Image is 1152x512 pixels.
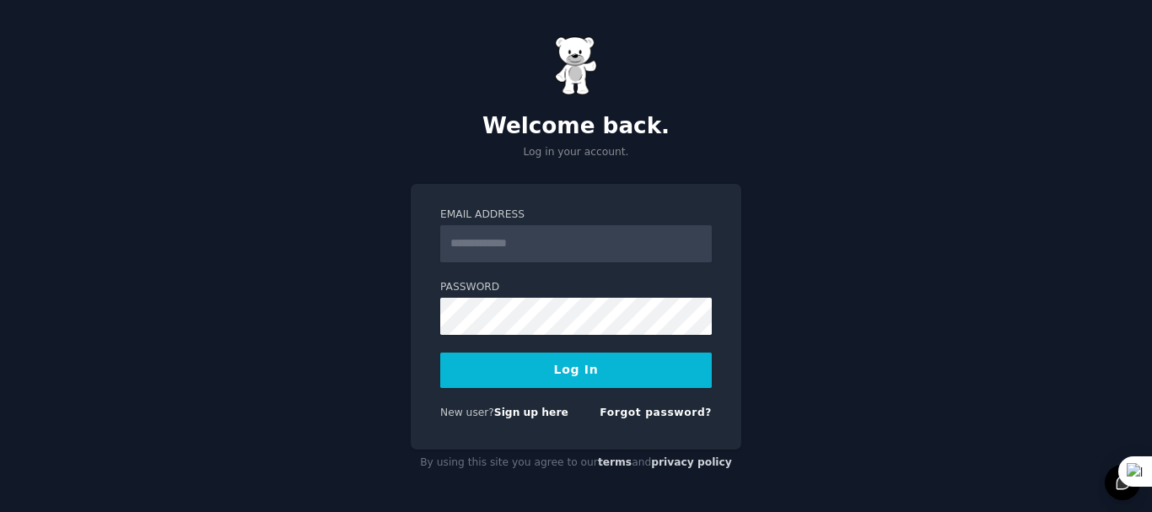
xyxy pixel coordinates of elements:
h2: Welcome back. [411,113,741,140]
a: terms [598,456,632,468]
img: Gummy Bear [555,36,597,95]
button: Log In [440,353,712,388]
label: Email Address [440,207,712,223]
a: privacy policy [651,456,732,468]
div: By using this site you agree to our and [411,450,741,477]
a: Forgot password? [600,407,712,418]
a: Sign up here [494,407,568,418]
label: Password [440,280,712,295]
span: New user? [440,407,494,418]
p: Log in your account. [411,145,741,160]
